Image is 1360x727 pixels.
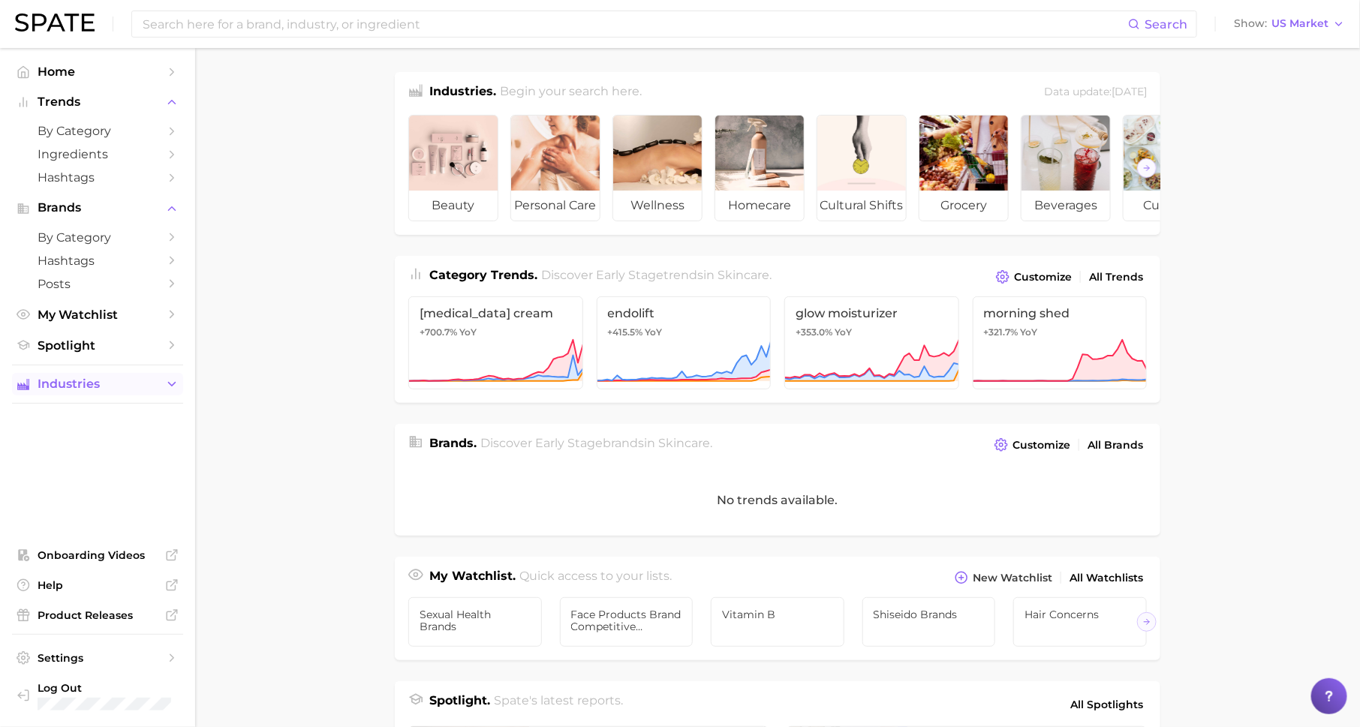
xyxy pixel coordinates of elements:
[991,434,1074,455] button: Customize
[951,567,1056,588] button: New Watchlist
[12,226,183,249] a: by Category
[1022,191,1110,221] span: beverages
[510,115,600,221] a: personal care
[481,436,713,450] span: Discover Early Stage brands in .
[38,338,158,353] span: Spotlight
[38,254,158,268] span: Hashtags
[12,334,183,357] a: Spotlight
[973,572,1052,584] span: New Watchlist
[38,277,158,291] span: Posts
[1012,439,1070,452] span: Customize
[1124,191,1212,221] span: culinary
[408,296,583,389] a: [MEDICAL_DATA] cream+700.7% YoY
[1089,271,1143,284] span: All Trends
[817,115,907,221] a: cultural shifts
[1014,271,1072,284] span: Customize
[495,692,624,717] h2: Spate's latest reports.
[409,191,498,221] span: beauty
[38,65,158,79] span: Home
[1123,115,1213,221] a: culinary
[12,373,183,395] button: Industries
[38,608,158,622] span: Product Releases
[141,11,1128,37] input: Search here for a brand, industry, or ingredient
[12,544,183,566] a: Onboarding Videos
[1137,158,1157,178] button: Scroll Right
[12,272,183,296] a: Posts
[420,608,531,632] span: sexual health brands
[1025,608,1136,620] span: Hair Concerns
[429,268,537,282] span: Category Trends .
[420,326,457,338] span: +700.7%
[919,115,1009,221] a: grocery
[659,436,711,450] span: skincare
[429,83,496,103] h1: Industries.
[38,548,158,562] span: Onboarding Videos
[38,95,158,109] span: Trends
[1066,568,1147,588] a: All Watchlists
[38,230,158,245] span: by Category
[38,377,158,391] span: Industries
[429,567,516,588] h1: My Watchlist.
[796,306,948,320] span: glow moisturizer
[919,191,1008,221] span: grocery
[429,436,477,450] span: Brands .
[395,464,1160,536] div: No trends available.
[12,166,183,189] a: Hashtags
[520,567,672,588] h2: Quick access to your lists.
[12,91,183,113] button: Trends
[1088,439,1143,452] span: All Brands
[1234,20,1267,28] span: Show
[15,14,95,32] img: SPATE
[715,191,804,221] span: homecare
[12,647,183,669] a: Settings
[12,303,183,326] a: My Watchlist
[420,306,572,320] span: [MEDICAL_DATA] cream
[784,296,959,389] a: glow moisturizer+353.0% YoY
[1013,597,1147,647] a: Hair Concerns
[38,681,171,695] span: Log Out
[984,326,1018,338] span: +321.7%
[722,608,833,620] span: Vitamin B
[429,692,490,717] h1: Spotlight.
[12,119,183,143] a: by Category
[973,296,1148,389] a: morning shed+321.7% YoY
[408,115,498,221] a: beauty
[608,306,760,320] span: endolift
[1021,115,1111,221] a: beverages
[1070,572,1143,584] span: All Watchlists
[984,306,1136,320] span: morning shed
[1084,435,1147,455] a: All Brands
[1230,14,1349,34] button: ShowUS Market
[38,201,158,215] span: Brands
[1085,267,1147,287] a: All Trends
[542,268,772,282] span: Discover Early Stage trends in .
[511,191,600,221] span: personal care
[711,597,844,647] a: Vitamin B
[835,326,852,338] span: YoY
[1070,695,1143,713] span: All Spotlights
[992,266,1076,287] button: Customize
[1067,692,1147,717] a: All Spotlights
[718,268,770,282] span: skincare
[38,651,158,665] span: Settings
[12,249,183,272] a: Hashtags
[12,60,183,83] a: Home
[38,578,158,592] span: Help
[501,83,642,103] h2: Begin your search here.
[560,597,694,647] a: Face products Brand Competitive Analysis
[12,677,183,716] a: Log out. Currently logged in with e-mail hannah@spate.nyc.
[645,326,663,338] span: YoY
[1021,326,1038,338] span: YoY
[1044,83,1147,103] div: Data update: [DATE]
[12,143,183,166] a: Ingredients
[38,170,158,185] span: Hashtags
[817,191,906,221] span: cultural shifts
[1271,20,1328,28] span: US Market
[597,296,772,389] a: endolift+415.5% YoY
[874,608,985,620] span: Shiseido Brands
[715,115,805,221] a: homecare
[612,115,703,221] a: wellness
[1137,612,1157,632] button: Scroll Right
[1145,17,1187,32] span: Search
[613,191,702,221] span: wellness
